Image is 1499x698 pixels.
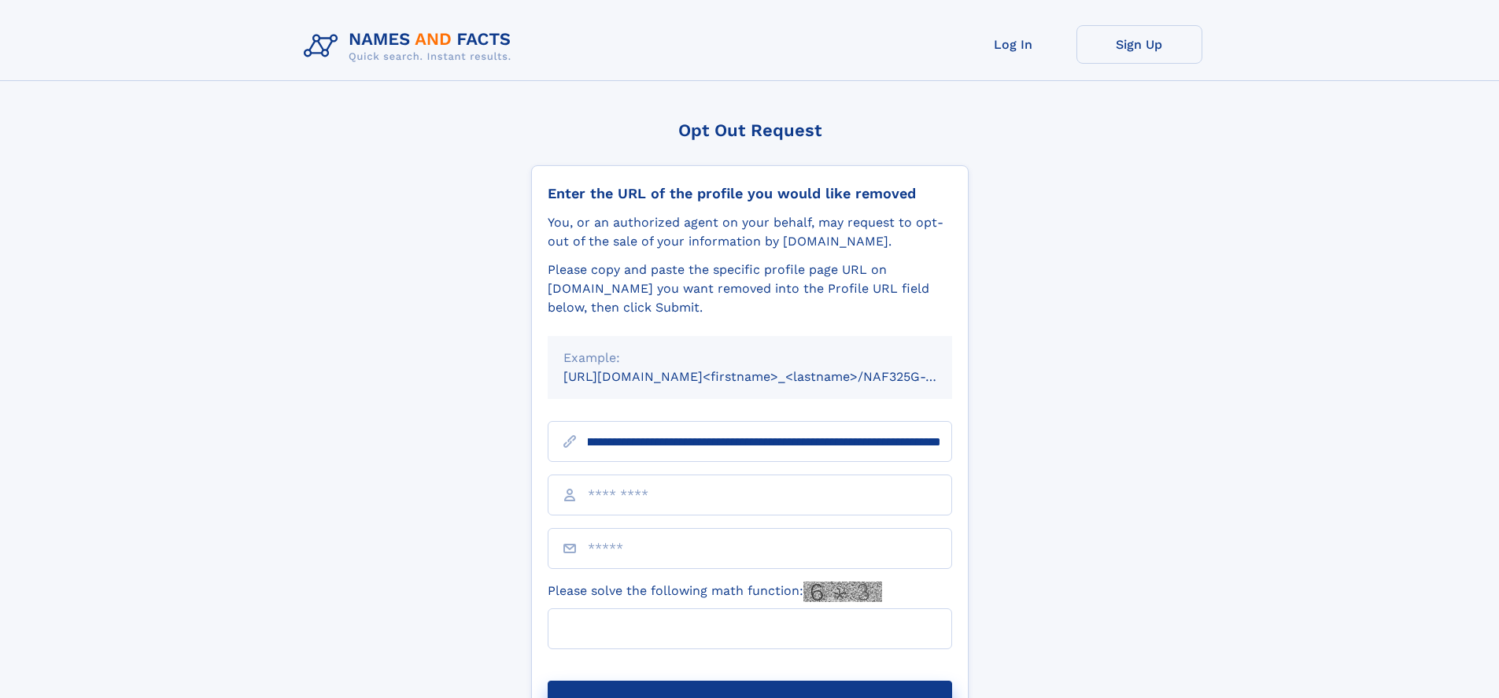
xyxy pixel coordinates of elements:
[297,25,524,68] img: Logo Names and Facts
[531,120,969,140] div: Opt Out Request
[548,213,952,251] div: You, or an authorized agent on your behalf, may request to opt-out of the sale of your informatio...
[548,582,882,602] label: Please solve the following math function:
[951,25,1076,64] a: Log In
[563,369,982,384] small: [URL][DOMAIN_NAME]<firstname>_<lastname>/NAF325G-xxxxxxxx
[563,349,936,367] div: Example:
[548,260,952,317] div: Please copy and paste the specific profile page URL on [DOMAIN_NAME] you want removed into the Pr...
[1076,25,1202,64] a: Sign Up
[548,185,952,202] div: Enter the URL of the profile you would like removed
